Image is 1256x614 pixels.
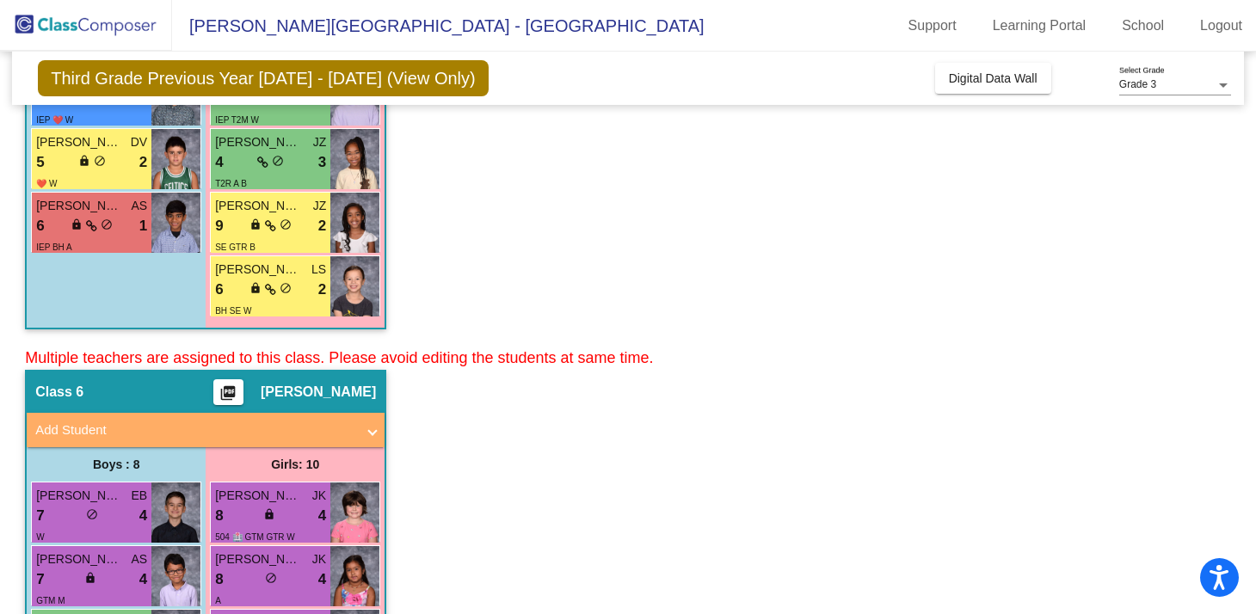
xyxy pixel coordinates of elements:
span: Digital Data Wall [949,71,1037,85]
a: School [1108,12,1178,40]
div: Boys : 8 [27,447,206,482]
span: W [36,532,44,542]
span: lock [263,508,275,520]
span: 4 [139,568,147,591]
span: 504 🏥 GTM GTR W [215,532,295,542]
span: lock [71,218,83,230]
mat-icon: picture_as_pdf [218,384,238,408]
span: Class 6 [35,384,83,401]
span: JK [312,487,326,505]
span: 8 [215,568,223,591]
span: [PERSON_NAME] [36,133,122,151]
span: [PERSON_NAME] [36,487,122,505]
a: Logout [1186,12,1256,40]
span: AS [132,550,148,568]
span: do_not_disturb_alt [265,572,277,584]
a: Support [895,12,970,40]
span: 4 [139,505,147,527]
span: EB [132,487,148,505]
span: lock [78,155,90,167]
span: do_not_disturb_alt [86,508,98,520]
span: do_not_disturb_alt [272,155,284,167]
span: do_not_disturb_alt [101,218,113,230]
span: 9 [215,215,223,237]
span: [PERSON_NAME] [215,197,301,215]
span: JZ [313,197,327,215]
span: GTM M [36,596,65,605]
span: Multiple teachers are assigned to this class. Please avoid editing the students at same time. [25,349,653,366]
span: 4 [215,151,223,174]
span: LS [311,261,326,279]
span: [PERSON_NAME] [215,550,301,568]
span: [PERSON_NAME] [36,550,122,568]
span: 2 [139,151,147,174]
span: SE GTR B [215,243,256,252]
span: BH SE W [215,306,251,316]
span: [PERSON_NAME] [261,384,376,401]
span: 5 [36,151,44,174]
span: Third Grade Previous Year [DATE] - [DATE] (View Only) [38,60,489,96]
span: 7 [36,568,44,591]
span: AS [132,197,148,215]
span: DV [131,133,147,151]
span: [PERSON_NAME] [36,197,122,215]
mat-panel-title: Add Student [35,421,355,440]
span: lock [249,218,262,230]
span: T2R A B [215,179,247,188]
span: 6 [36,215,44,237]
span: [PERSON_NAME] [215,487,301,505]
span: 4 [318,505,326,527]
span: [PERSON_NAME][GEOGRAPHIC_DATA] - [GEOGRAPHIC_DATA] [172,12,705,40]
span: do_not_disturb_alt [280,282,292,294]
span: JK [312,550,326,568]
button: Print Students Details [213,379,243,405]
span: 6 [215,279,223,301]
span: lock [84,572,96,584]
span: 3 [318,151,326,174]
span: A [215,596,221,605]
span: 1 [139,215,147,237]
span: 2 [318,215,326,237]
span: Grade 3 [1119,78,1156,90]
span: IEP ❤️ W [36,115,73,125]
span: [PERSON_NAME] [215,133,301,151]
span: IEP BH A [36,243,72,252]
button: Digital Data Wall [935,63,1051,94]
span: IEP T2M W [215,115,259,125]
a: Learning Portal [979,12,1100,40]
span: do_not_disturb_alt [280,218,292,230]
span: do_not_disturb_alt [94,155,106,167]
span: lock [249,282,262,294]
div: Girls: 10 [206,447,385,482]
span: 4 [318,568,326,591]
span: [PERSON_NAME] [215,261,301,279]
span: ❤️ W [36,179,57,188]
span: 7 [36,505,44,527]
span: JZ [313,133,327,151]
mat-expansion-panel-header: Add Student [27,413,385,447]
span: 2 [318,279,326,301]
span: 8 [215,505,223,527]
